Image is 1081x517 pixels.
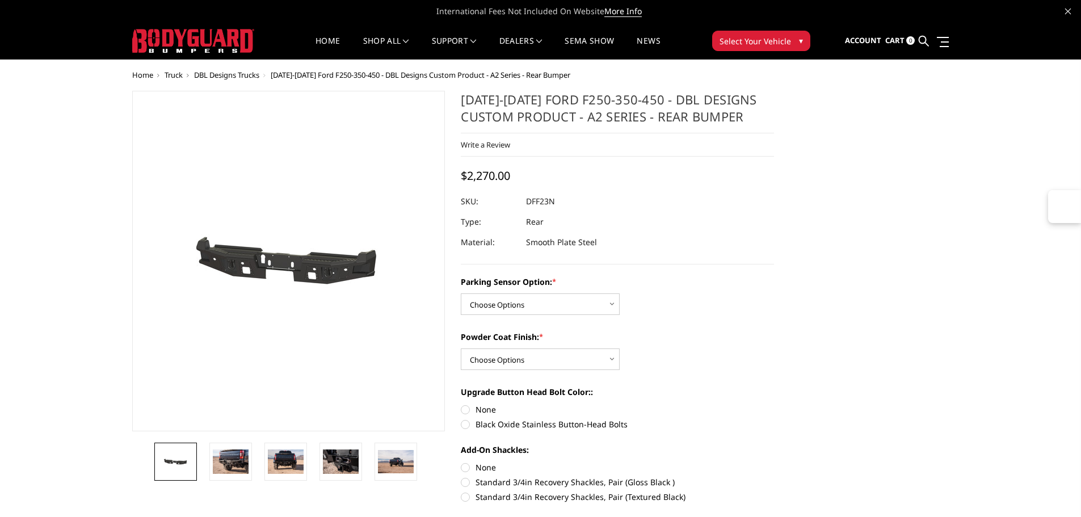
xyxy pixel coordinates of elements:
a: Dealers [499,37,542,59]
label: Powder Coat Finish: [461,331,774,343]
span: Account [845,35,881,45]
a: News [637,37,660,59]
img: 2023-2025 Ford F250-350-450 - DBL Designs Custom Product - A2 Series - Rear Bumper [213,449,249,473]
dt: Material: [461,232,518,253]
label: Upgrade Button Head Bolt Color:: [461,386,774,398]
a: Account [845,26,881,56]
dt: SKU: [461,191,518,212]
a: Truck [165,70,183,80]
a: Write a Review [461,140,510,150]
span: $2,270.00 [461,168,510,183]
img: 2023-2025 Ford F250-350-450 - DBL Designs Custom Product - A2 Series - Rear Bumper [158,453,194,470]
label: None [461,461,774,473]
label: Standard 3/4in Recovery Shackles, Pair (Gloss Black ) [461,476,774,488]
label: Black Oxide Stainless Button-Head Bolts [461,418,774,430]
img: 2023-2025 Ford F250-350-450 - DBL Designs Custom Product - A2 Series - Rear Bumper [323,449,359,473]
dd: DFF23N [526,191,555,212]
a: More Info [604,6,642,17]
a: Home [132,70,153,80]
label: None [461,403,774,415]
img: 2023-2025 Ford F250-350-450 - DBL Designs Custom Product - A2 Series - Rear Bumper [268,449,304,473]
dd: Rear [526,212,544,232]
span: Cart [885,35,905,45]
label: Parking Sensor Option: [461,276,774,288]
span: [DATE]-[DATE] Ford F250-350-450 - DBL Designs Custom Product - A2 Series - Rear Bumper [271,70,570,80]
iframe: Chat Widget [1024,463,1081,517]
a: 2023-2025 Ford F250-350-450 - DBL Designs Custom Product - A2 Series - Rear Bumper [132,91,445,431]
dt: Type: [461,212,518,232]
dd: Smooth Plate Steel [526,232,597,253]
label: Standard 3/4in Recovery Shackles, Pair (Textured Black) [461,491,774,503]
img: 2023-2025 Ford F250-350-450 - DBL Designs Custom Product - A2 Series - Rear Bumper [378,450,414,474]
label: Add-On Shackles: [461,444,774,456]
a: Support [432,37,477,59]
a: Cart 0 [885,26,915,56]
button: Select Your Vehicle [712,31,810,51]
button: Open Sortd panel [1048,190,1081,223]
span: 0 [906,36,915,45]
img: BODYGUARD BUMPERS [132,29,254,53]
span: ▾ [799,35,803,47]
h1: [DATE]-[DATE] Ford F250-350-450 - DBL Designs Custom Product - A2 Series - Rear Bumper [461,91,774,133]
span: Select Your Vehicle [720,35,791,47]
a: SEMA Show [565,37,614,59]
a: DBL Designs Trucks [194,70,259,80]
a: Home [316,37,340,59]
a: shop all [363,37,409,59]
